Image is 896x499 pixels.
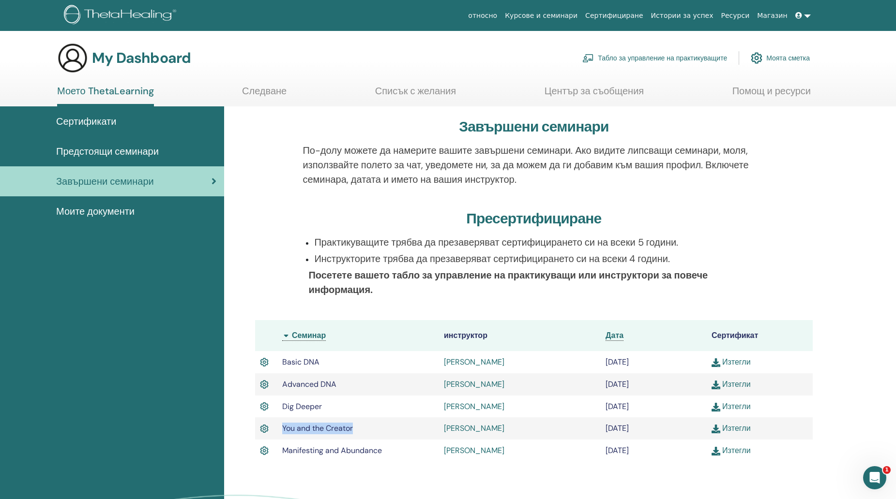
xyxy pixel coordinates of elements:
img: logo.png [64,5,180,27]
span: You and the Creator [282,423,353,433]
span: Завършени семинари [56,174,154,189]
a: Табло за управление на практикуващите [582,47,727,69]
a: Изтегли [712,379,751,389]
span: Advanced DNA [282,379,336,389]
td: [DATE] [601,373,707,396]
a: Сертифициране [581,7,647,25]
a: Изтегли [712,357,751,367]
span: Моите документи [56,204,135,219]
a: [PERSON_NAME] [444,357,504,367]
p: По-долу можете да намерите вашите завършени семинари. Ако видите липсващи семинари, моля, използв... [303,143,765,187]
a: [PERSON_NAME] [444,423,504,433]
iframe: Intercom live chat [863,466,886,489]
a: Следване [242,85,287,104]
a: Изтегли [712,423,751,433]
h3: My Dashboard [92,49,191,67]
td: [DATE] [601,440,707,462]
p: Инструкторите трябва да презаверяват сертифицирането си на всеки 4 години. [314,251,765,266]
span: Предстоящи семинари [56,144,159,159]
td: [DATE] [601,351,707,373]
img: Active Certificate [260,444,269,457]
a: Дата [606,330,623,341]
p: Практикуващите трябва да презаверяват сертифицирането си на всеки 5 години. [314,235,765,249]
img: Active Certificate [260,423,269,435]
a: Изтегли [712,445,751,455]
td: [DATE] [601,417,707,440]
img: Active Certificate [260,378,269,391]
img: cog.svg [751,50,762,66]
span: 1 [883,466,891,474]
a: Помощ и ресурси [732,85,811,104]
img: Active Certificate [260,356,269,368]
span: Basic DNA [282,357,319,367]
b: Посетете вашето табло за управление на практикуващи или инструктори за повече информация. [308,269,708,296]
a: [PERSON_NAME] [444,401,504,411]
img: download.svg [712,358,720,367]
a: Център за съобщения [545,85,644,104]
a: [PERSON_NAME] [444,445,504,455]
td: [DATE] [601,396,707,418]
img: chalkboard-teacher.svg [582,54,594,62]
a: относно [464,7,501,25]
a: Списък с желания [375,85,456,104]
a: [PERSON_NAME] [444,379,504,389]
a: Магазин [753,7,791,25]
img: Active Certificate [260,400,269,413]
img: download.svg [712,447,720,455]
img: download.svg [712,425,720,433]
img: download.svg [712,403,720,411]
img: generic-user-icon.jpg [57,43,88,73]
a: Моето ThetaLearning [57,85,154,106]
h3: Пресертифициране [466,210,601,227]
th: Сертификат [707,320,813,351]
th: инструктор [439,320,601,351]
span: Manifesting and Abundance [282,445,382,455]
a: Истории за успех [647,7,717,25]
h3: Завършени семинари [459,118,608,135]
img: download.svg [712,381,720,389]
span: Dig Deeper [282,401,322,411]
a: Курсове и семинари [501,7,581,25]
a: Моята сметка [751,47,810,69]
span: Сертификати [56,114,116,129]
a: Изтегли [712,401,751,411]
a: Ресурси [717,7,754,25]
